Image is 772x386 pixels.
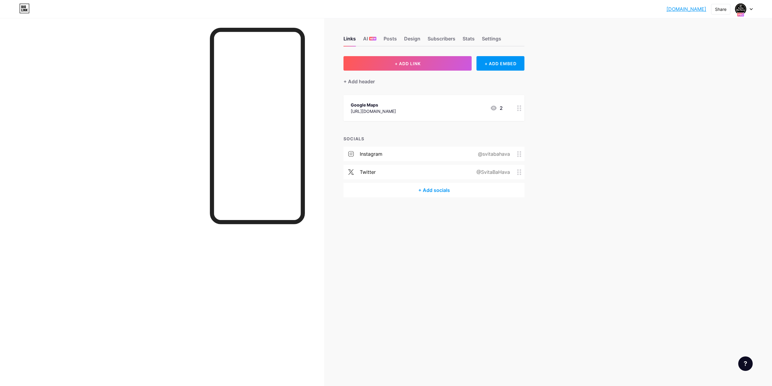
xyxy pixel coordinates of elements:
[343,78,375,85] div: + Add header
[343,35,356,46] div: Links
[476,56,524,71] div: + ADD EMBED
[363,35,376,46] div: AI
[360,168,376,176] div: twitter
[343,136,524,142] div: SOCIALS
[360,150,382,158] div: instagram
[370,37,376,40] span: NEW
[666,5,706,13] a: [DOMAIN_NAME]
[467,168,517,176] div: @SvitaBaHava
[468,150,517,158] div: @svitabahava
[482,35,501,46] div: Settings
[404,35,420,46] div: Design
[343,183,524,197] div: + Add socials
[343,56,472,71] button: + ADD LINK
[463,35,475,46] div: Stats
[715,6,726,12] div: Share
[490,104,503,112] div: 2
[351,102,396,108] div: Google Maps
[428,35,455,46] div: Subscribers
[735,3,746,15] img: svitabahava
[384,35,397,46] div: Posts
[351,108,396,114] div: [URL][DOMAIN_NAME]
[395,61,421,66] span: + ADD LINK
